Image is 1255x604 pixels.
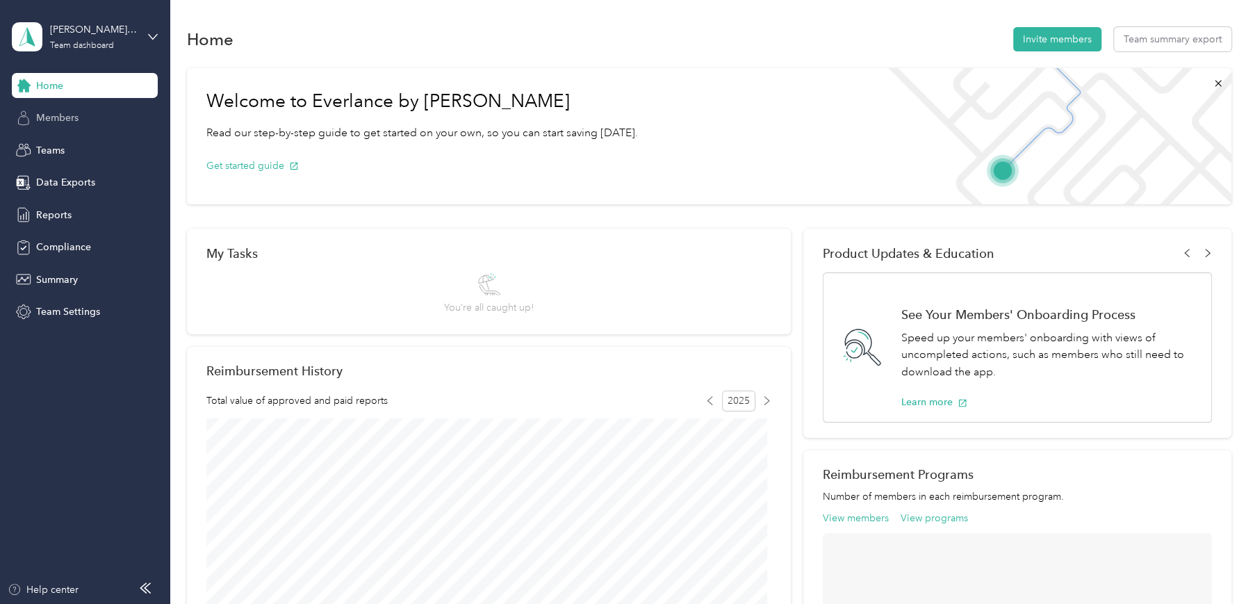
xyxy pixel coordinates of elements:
div: [PERSON_NAME] team [50,22,137,37]
button: Team summary export [1114,27,1231,51]
button: Get started guide [206,158,299,173]
div: Team dashboard [50,42,114,50]
span: Product Updates & Education [823,246,994,261]
span: 2025 [722,391,755,411]
button: Help center [8,582,79,597]
h1: Home [187,32,233,47]
div: My Tasks [206,246,771,261]
p: Speed up your members' onboarding with views of uncompleted actions, such as members who still ne... [901,329,1197,381]
span: Data Exports [36,175,95,190]
span: Total value of approved and paid reports [206,393,388,408]
p: Number of members in each reimbursement program. [823,489,1212,504]
span: Summary [36,272,78,287]
span: Teams [36,143,65,158]
h2: Reimbursement Programs [823,467,1212,482]
button: Learn more [901,395,967,409]
img: Welcome to everlance [874,68,1231,204]
iframe: Everlance-gr Chat Button Frame [1177,526,1255,604]
button: Invite members [1013,27,1101,51]
span: Team Settings [36,304,100,319]
h1: See Your Members' Onboarding Process [901,307,1197,322]
button: View programs [901,511,968,525]
span: You’re all caught up! [444,300,534,315]
p: Read our step-by-step guide to get started on your own, so you can start saving [DATE]. [206,124,638,142]
h2: Reimbursement History [206,364,343,378]
h1: Welcome to Everlance by [PERSON_NAME] [206,90,638,113]
span: Members [36,111,79,125]
span: Home [36,79,63,93]
span: Compliance [36,240,91,254]
button: View members [823,511,889,525]
span: Reports [36,208,72,222]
